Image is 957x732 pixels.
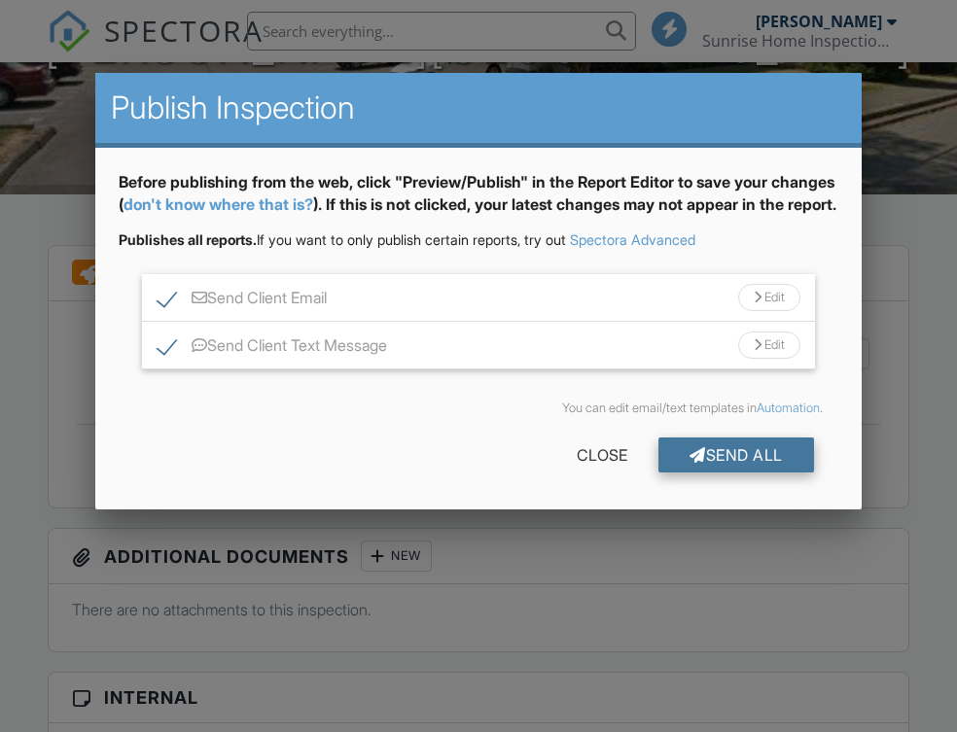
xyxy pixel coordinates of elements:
[119,171,837,230] div: Before publishing from the web, click "Preview/Publish" in the Report Editor to save your changes...
[738,284,800,311] div: Edit
[158,336,387,361] label: Send Client Text Message
[134,401,822,416] div: You can edit email/text templates in .
[546,437,658,472] div: Close
[570,231,695,248] a: Spectora Advanced
[119,231,257,248] strong: Publishes all reports.
[757,401,820,415] a: Automation
[158,289,327,313] label: Send Client Email
[111,88,845,127] h2: Publish Inspection
[738,331,800,359] div: Edit
[124,194,313,214] a: don't know where that is?
[119,231,566,248] span: If you want to only publish certain reports, try out
[658,437,814,472] div: Send All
